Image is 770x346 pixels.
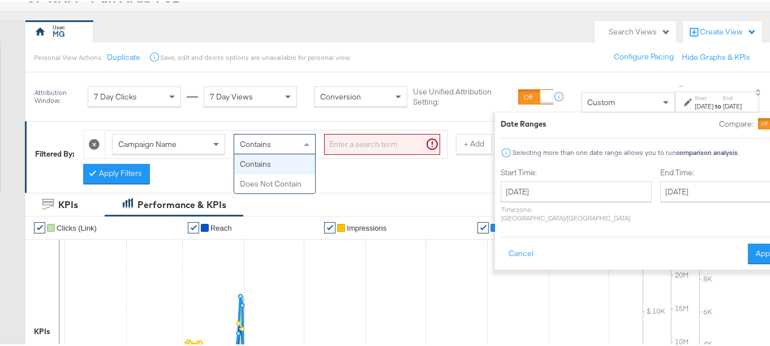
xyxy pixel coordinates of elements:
strong: comparison analysis [676,146,738,155]
button: + Add [456,132,492,153]
div: [DATE] [723,100,742,109]
input: Enter a search term [324,132,440,153]
div: KPIs [58,197,78,210]
div: Create View [700,25,756,36]
span: 7 Day Views [210,90,253,100]
div: Selecting more than one date range allows you to run . [512,147,739,155]
span: Custom [588,96,616,106]
button: Configure Pacing [606,45,682,66]
label: Start Time: [501,166,652,176]
span: Reach [210,222,232,231]
span: 7 Day Clicks [94,90,137,100]
a: ✔ [188,220,199,232]
span: Contains [240,137,271,148]
strong: to [713,100,723,109]
a: ✔ [324,220,335,232]
label: End: [723,93,742,100]
div: Save, edit and delete options are unavailable for personal view. [160,51,351,60]
label: Use Unified Attribution Setting: [413,85,514,106]
label: Start: [695,93,713,100]
div: Attribution Window: [34,87,82,103]
div: MG [53,27,66,38]
label: Compare: [719,117,754,128]
p: Timezone: [GEOGRAPHIC_DATA]/[GEOGRAPHIC_DATA] [501,204,652,220]
div: Filtered By: [35,147,75,158]
span: Impressions [347,222,386,231]
button: Apply Filters [83,162,150,183]
span: ↑ [676,83,687,86]
div: [DATE] [695,100,713,109]
div: Does Not Contain [234,172,315,192]
div: Performance & KPIs [137,197,226,210]
a: ✔ [478,220,489,232]
span: Campaign Name [118,137,177,148]
div: Contains [234,153,315,172]
div: Search Views [609,25,670,36]
a: ✔ [34,220,45,232]
div: KPIs [34,325,50,335]
button: Cancel [501,242,541,262]
span: Conversion [320,90,361,100]
div: Date Ranges [501,117,547,128]
span: Clicks (Link) [57,222,97,231]
div: Personal View Actions: [34,51,102,60]
button: Hide Graphs & KPIs [682,50,750,61]
button: Duplicate [107,50,140,61]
